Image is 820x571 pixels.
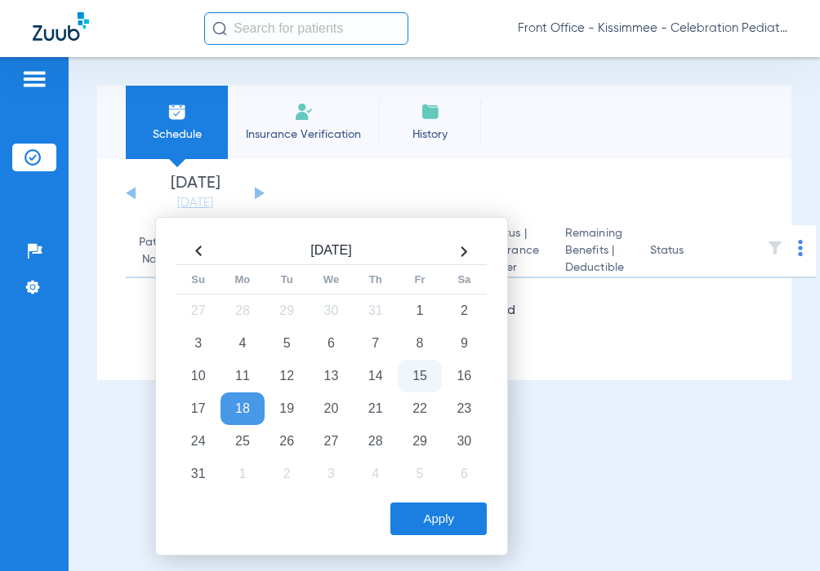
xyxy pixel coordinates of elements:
[518,20,787,37] span: Front Office - Kissimmee - Celebration Pediatric Dentistry
[487,242,539,277] span: Insurance Payer
[33,12,89,41] img: Zuub Logo
[212,21,227,36] img: Search Icon
[146,195,244,211] a: [DATE]
[146,175,244,211] li: [DATE]
[167,102,187,122] img: Schedule
[294,102,314,122] img: Manual Insurance Verification
[738,493,820,571] iframe: Chat Widget
[204,12,408,45] input: Search for patients
[138,126,216,143] span: Schedule
[565,259,624,277] span: Deductible
[637,225,747,278] th: Status
[139,234,191,268] div: Patient Name
[421,102,440,122] img: History
[798,240,803,256] img: group-dot-blue.svg
[552,225,637,278] th: Remaining Benefits |
[767,240,783,256] img: filter.svg
[391,126,469,143] span: History
[221,238,442,265] th: [DATE]
[139,234,176,268] div: Patient Name
[390,502,487,535] button: Apply
[474,225,552,278] th: Status |
[21,69,47,89] img: hamburger-icon
[240,126,367,143] span: Insurance Verification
